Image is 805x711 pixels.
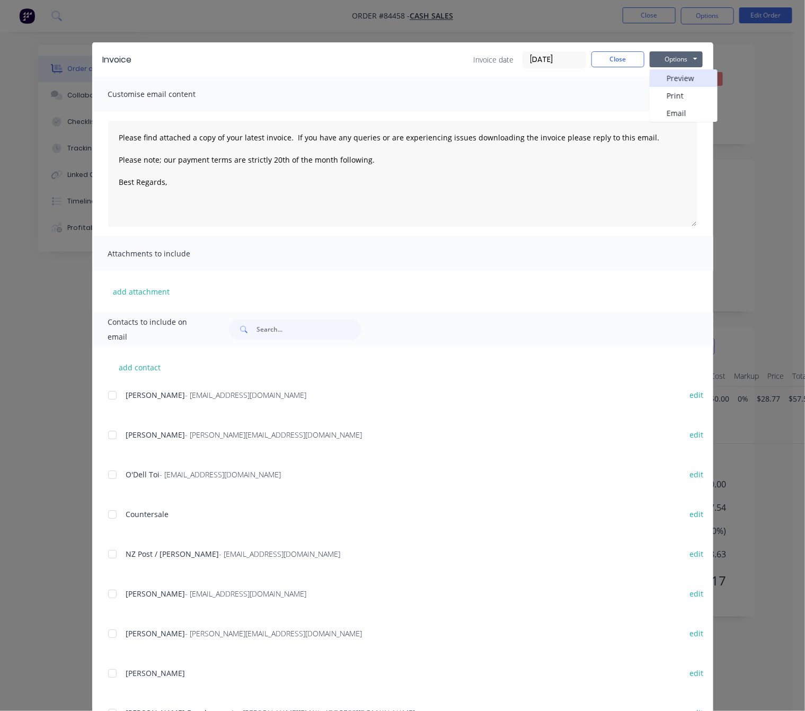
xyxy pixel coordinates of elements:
[103,54,132,66] div: Invoice
[126,509,169,519] span: Countersale
[108,121,697,227] textarea: Please find attached a copy of your latest invoice. If you have any queries or are experiencing i...
[650,104,718,122] button: Email
[126,469,160,479] span: O'Dell Toi
[126,668,185,678] span: [PERSON_NAME]
[160,469,281,479] span: - [EMAIL_ADDRESS][DOMAIN_NAME]
[256,319,361,340] input: Search...
[108,315,203,344] span: Contacts to include on email
[683,666,710,680] button: edit
[185,589,307,599] span: - [EMAIL_ADDRESS][DOMAIN_NAME]
[126,430,185,440] span: [PERSON_NAME]
[683,586,710,601] button: edit
[108,87,225,102] span: Customise email content
[108,283,175,299] button: add attachment
[108,359,172,375] button: add contact
[126,549,219,559] span: NZ Post / [PERSON_NAME]
[683,626,710,641] button: edit
[650,87,718,104] button: Print
[591,51,644,67] button: Close
[126,390,185,400] span: [PERSON_NAME]
[683,547,710,561] button: edit
[474,54,514,65] span: Invoice date
[683,388,710,402] button: edit
[650,69,718,87] button: Preview
[126,589,185,599] span: [PERSON_NAME]
[126,628,185,638] span: [PERSON_NAME]
[683,428,710,442] button: edit
[108,246,225,261] span: Attachments to include
[650,51,703,67] button: Options
[219,549,341,559] span: - [EMAIL_ADDRESS][DOMAIN_NAME]
[683,507,710,521] button: edit
[185,390,307,400] span: - [EMAIL_ADDRESS][DOMAIN_NAME]
[683,467,710,482] button: edit
[185,430,362,440] span: - [PERSON_NAME][EMAIL_ADDRESS][DOMAIN_NAME]
[185,628,362,638] span: - [PERSON_NAME][EMAIL_ADDRESS][DOMAIN_NAME]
